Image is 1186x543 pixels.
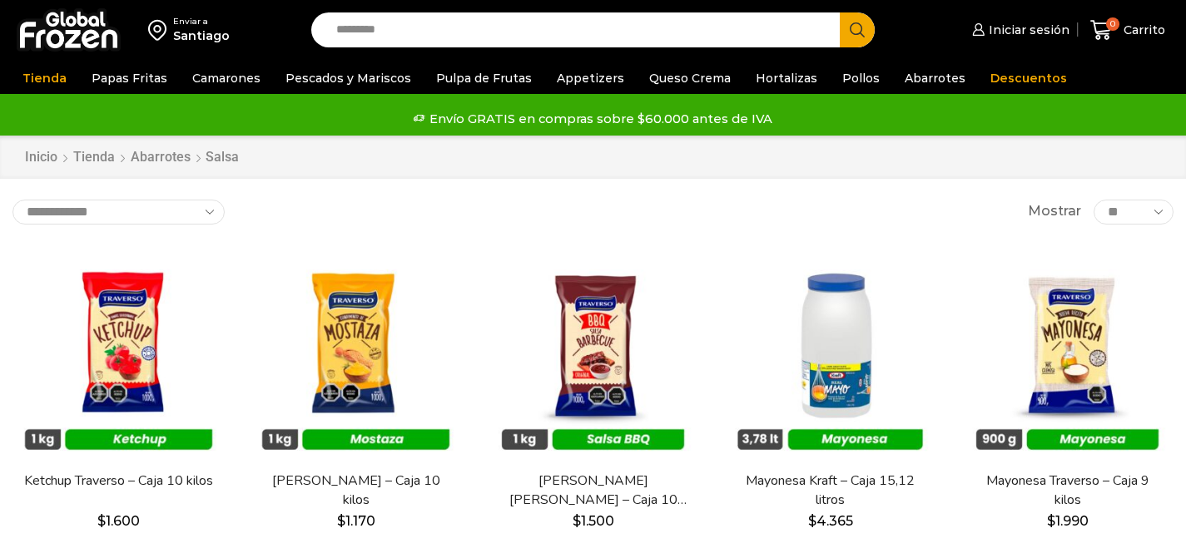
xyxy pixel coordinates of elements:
[968,13,1069,47] a: Iniciar sesión
[12,200,225,225] select: Pedido de la tienda
[97,513,106,529] span: $
[1028,202,1081,221] span: Mostrar
[1106,17,1119,31] span: 0
[277,62,419,94] a: Pescados y Mariscos
[173,16,230,27] div: Enviar a
[982,62,1075,94] a: Descuentos
[24,148,239,167] nav: Breadcrumb
[641,62,739,94] a: Queso Crema
[840,12,875,47] button: Search button
[1086,11,1169,50] a: 0 Carrito
[173,27,230,44] div: Santiago
[261,471,452,510] a: [PERSON_NAME] – Caja 10 kilos
[498,471,689,510] a: [PERSON_NAME] [PERSON_NAME] – Caja 10 kilos
[24,148,58,167] a: Inicio
[573,513,581,529] span: $
[972,471,1164,510] a: Mayonesa Traverso – Caja 9 kilos
[130,148,191,167] a: Abarrotes
[72,148,116,167] a: Tienda
[206,149,239,165] h1: Salsa
[1119,22,1165,38] span: Carrito
[184,62,269,94] a: Camarones
[548,62,633,94] a: Appetizers
[14,62,75,94] a: Tienda
[148,16,173,44] img: address-field-icon.svg
[834,62,888,94] a: Pollos
[985,22,1069,38] span: Iniciar sesión
[808,513,853,529] bdi: 4.365
[573,513,614,529] bdi: 1.500
[747,62,826,94] a: Hortalizas
[1047,513,1055,529] span: $
[896,62,974,94] a: Abarrotes
[97,513,140,529] bdi: 1.600
[337,513,345,529] span: $
[1047,513,1089,529] bdi: 1.990
[428,62,540,94] a: Pulpa de Frutas
[735,471,926,510] a: Mayonesa Kraft – Caja 15,12 litros
[337,513,375,529] bdi: 1.170
[23,471,215,491] a: Ketchup Traverso – Caja 10 kilos
[808,513,816,529] span: $
[83,62,176,94] a: Papas Fritas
